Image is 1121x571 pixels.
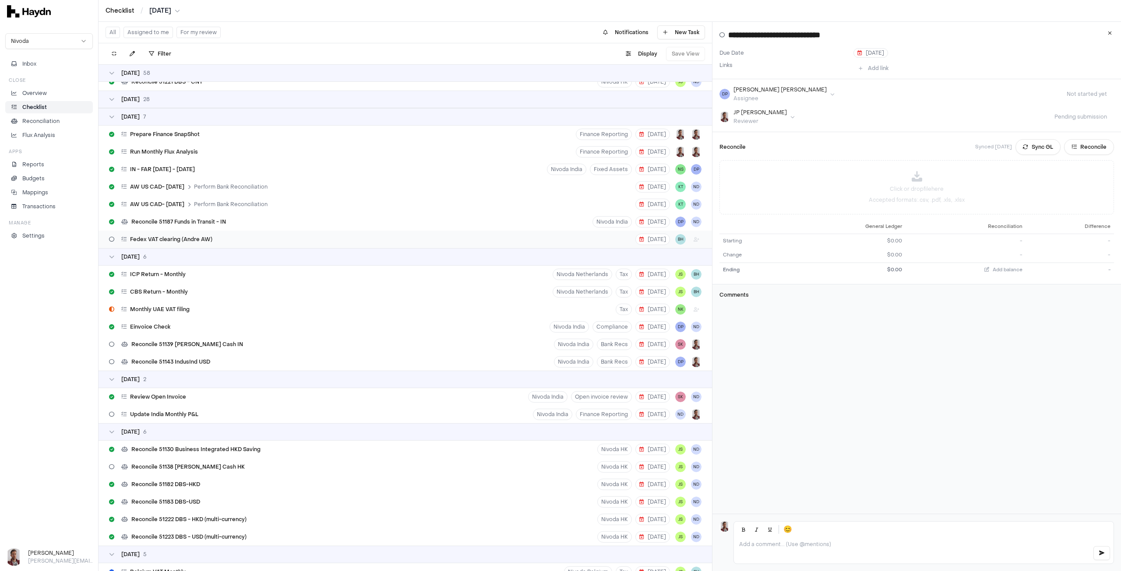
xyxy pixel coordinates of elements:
[719,109,795,125] button: JP SmitJP [PERSON_NAME]Reviewer
[143,70,150,77] span: 58
[751,523,763,536] button: Italic (Ctrl+I)
[554,356,593,368] button: Nivoda India
[675,77,686,87] span: JS
[691,409,702,420] img: JP Smit
[993,266,1022,273] span: Add balance
[764,523,776,536] button: Underline (Ctrl+U)
[792,252,902,259] div: $0.00
[1108,252,1110,258] span: -
[691,357,702,367] button: JP Smit
[554,339,593,350] button: Nivoda India
[620,47,663,61] button: Display
[675,164,686,175] span: NS
[121,96,140,103] span: [DATE]
[130,323,170,330] span: Einvoice Check
[719,86,835,102] button: DP[PERSON_NAME] [PERSON_NAME]Assignee
[1060,91,1114,98] span: Not started yet
[691,147,702,157] button: JP Smit
[616,304,632,315] button: Tax
[789,220,906,234] th: General Ledger
[675,269,686,280] button: JS
[719,143,746,151] h3: Reconcile
[639,341,666,348] span: [DATE]
[890,185,944,193] p: Click or drop file here
[691,199,702,210] span: ND
[528,391,568,403] button: Nivoda India
[9,77,26,84] h3: Close
[675,532,686,542] button: JS
[639,183,666,190] span: [DATE]
[719,521,730,532] img: JP Smit
[691,269,702,280] span: BH
[639,201,666,208] span: [DATE]
[691,479,702,490] span: ND
[149,7,180,15] button: [DATE]
[691,287,702,297] button: BH
[639,323,666,330] span: [DATE]
[691,339,702,350] button: JP Smit
[597,514,632,525] button: Nivoda HK
[22,117,60,125] p: Reconciliation
[597,356,632,368] button: Bank Recs
[639,446,666,453] span: [DATE]
[635,146,670,158] button: [DATE]
[675,479,686,490] button: JS
[691,514,702,525] span: ND
[975,144,1012,151] p: Synced [DATE]
[691,532,702,542] button: ND
[635,76,670,88] button: [DATE]
[691,77,702,87] span: ND
[616,269,632,280] button: Tax
[733,118,787,125] div: Reviewer
[1064,139,1114,155] button: Reconcile
[635,479,670,490] button: [DATE]
[106,7,134,15] a: Checklist
[792,266,902,274] div: $0.00
[22,175,45,182] p: Budgets
[719,89,730,99] span: DP
[639,516,666,523] span: [DATE]
[675,234,686,245] button: BH
[675,182,686,192] span: KT
[1020,238,1022,244] span: -
[639,236,666,243] span: [DATE]
[131,78,203,85] span: Reconcile 51221 DBS - CNY
[657,25,705,39] button: New Task
[639,358,666,365] span: [DATE]
[675,217,686,227] button: DP
[691,217,702,227] span: ND
[691,322,702,332] button: ND
[639,411,666,418] span: [DATE]
[106,27,120,38] button: All
[792,238,902,245] div: $0.00
[737,523,750,536] button: Bold (Ctrl+B)
[675,304,686,315] span: NK
[1020,252,1022,258] span: -
[131,218,226,225] span: Reconcile 51187 Funds in Transit - IN
[130,201,184,208] span: AW US CAD- [DATE]
[597,444,632,455] button: Nivoda HK
[5,548,23,566] img: JP Smit
[639,78,666,85] span: [DATE]
[635,321,670,333] button: [DATE]
[131,341,243,348] span: Reconcile 51139 [PERSON_NAME] Cash IN
[592,321,632,333] button: Compliance
[719,112,730,122] img: JP Smit
[597,339,632,350] button: Bank Recs
[675,357,686,367] button: DP
[9,148,22,155] h3: Apps
[22,161,44,168] p: Reports
[639,481,666,488] span: [DATE]
[139,6,145,15] span: /
[131,516,247,523] span: Reconcile 51222 DBS - HKD (multi-currency)
[675,129,686,140] button: JP Smit
[639,148,666,155] span: [DATE]
[22,232,45,240] p: Settings
[5,172,93,185] a: Budgets
[123,27,173,38] button: Assigned to me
